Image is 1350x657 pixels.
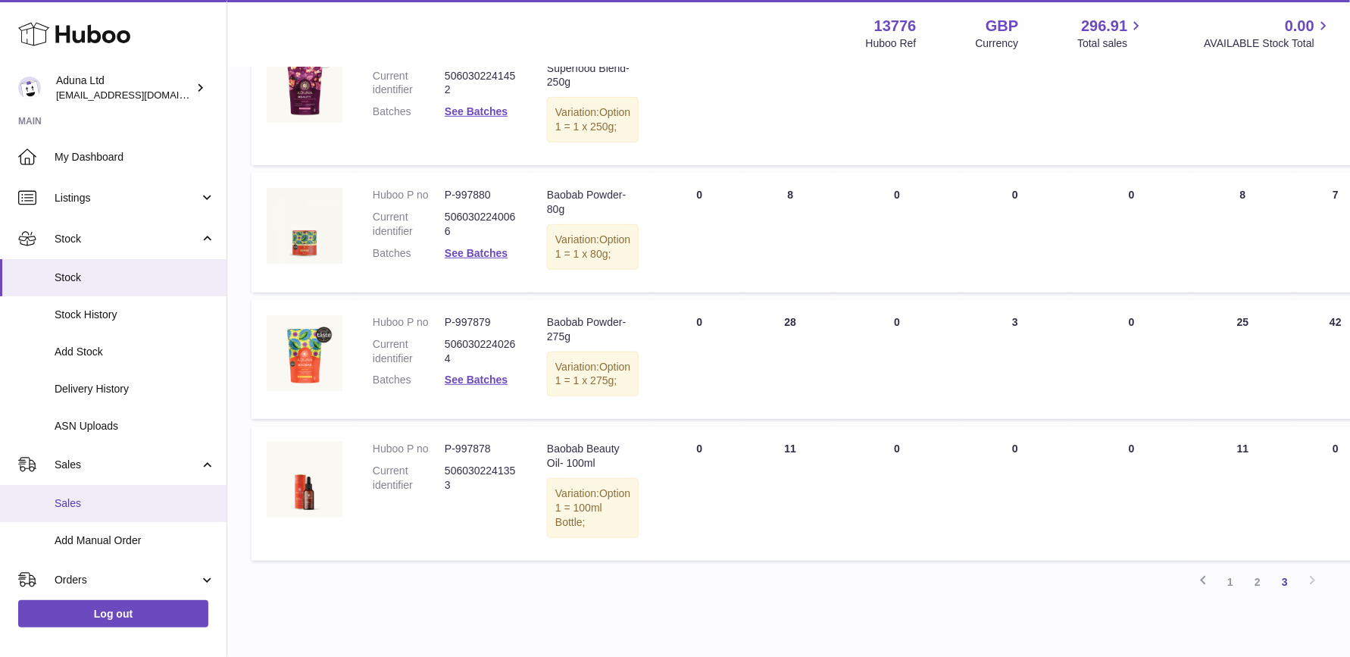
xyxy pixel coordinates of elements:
span: Total sales [1077,36,1145,51]
div: Currency [976,36,1019,51]
dd: 5060302240264 [445,337,517,366]
span: Option 1 = 100ml Bottle; [555,487,630,528]
td: 0 [654,300,745,420]
a: 3 [1271,568,1298,596]
span: Stock [55,232,199,246]
td: 8 [1192,173,1295,293]
span: Add Manual Order [55,533,215,548]
span: 0 [1129,316,1135,328]
dd: 5060302240066 [445,210,517,239]
dd: 5060302241452 [445,69,517,98]
div: Variation: [547,352,639,397]
span: Sales [55,496,215,511]
td: 6 [1192,32,1295,165]
td: 11 [1192,427,1295,560]
td: 1 [958,32,1072,165]
dt: Huboo P no [373,188,445,202]
img: product image [267,47,342,123]
span: 0.00 [1285,16,1314,36]
a: 296.91 Total sales [1077,16,1145,51]
a: 2 [1244,568,1271,596]
dd: P-997880 [445,188,517,202]
td: 0 [836,173,958,293]
dt: Current identifier [373,337,445,366]
a: See Batches [445,247,508,259]
td: 0 [836,427,958,560]
dt: Current identifier [373,210,445,239]
td: 0 [836,32,958,165]
div: Baobab Beauty Oil- 100ml [547,442,639,471]
td: 6 [654,32,745,165]
dt: Huboo P no [373,315,445,330]
div: Variation: [547,97,639,142]
td: 0 [958,173,1072,293]
dt: Huboo P no [373,442,445,456]
span: Listings [55,191,199,205]
img: product image [267,315,342,391]
td: 0 [836,300,958,420]
td: 0 [958,427,1072,560]
span: Stock [55,271,215,285]
div: Variation: [547,478,639,538]
img: foyin.fagbemi@aduna.com [18,77,41,99]
dd: P-997878 [445,442,517,456]
span: 0 [1129,443,1135,455]
span: 296.91 [1081,16,1127,36]
span: ASN Uploads [55,419,215,433]
div: Baobab Powder- 275g [547,315,639,344]
a: See Batches [445,105,508,117]
td: 0 [654,427,745,560]
span: Option 1 = 1 x 80g; [555,233,630,260]
div: Variation: [547,224,639,270]
dd: 5060302241353 [445,464,517,493]
span: My Dashboard [55,150,215,164]
div: Beauty Advanced Superfood Blend- 250g [547,47,639,90]
td: 0 [654,173,745,293]
td: 28 [745,300,836,420]
div: Huboo Ref [866,36,917,51]
span: Stock History [55,308,215,322]
div: Baobab Powder- 80g [547,188,639,217]
strong: 13776 [874,16,917,36]
a: 0.00 AVAILABLE Stock Total [1204,16,1332,51]
dt: Batches [373,246,445,261]
td: 3 [958,300,1072,420]
span: Add Stock [55,345,215,359]
img: product image [267,188,342,264]
img: product image [267,442,342,518]
span: [EMAIL_ADDRESS][DOMAIN_NAME] [56,89,223,101]
span: Orders [55,573,199,587]
td: 7 [745,32,836,165]
dd: P-997879 [445,315,517,330]
strong: GBP [986,16,1018,36]
a: Log out [18,600,208,627]
dt: Current identifier [373,464,445,493]
span: Sales [55,458,199,472]
span: Delivery History [55,382,215,396]
td: 11 [745,427,836,560]
dt: Current identifier [373,69,445,98]
dt: Batches [373,105,445,119]
div: Aduna Ltd [56,74,192,102]
td: 25 [1192,300,1295,420]
dt: Batches [373,373,445,387]
td: 8 [745,173,836,293]
a: See Batches [445,374,508,386]
span: 0 [1129,189,1135,201]
a: 1 [1217,568,1244,596]
span: AVAILABLE Stock Total [1204,36,1332,51]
